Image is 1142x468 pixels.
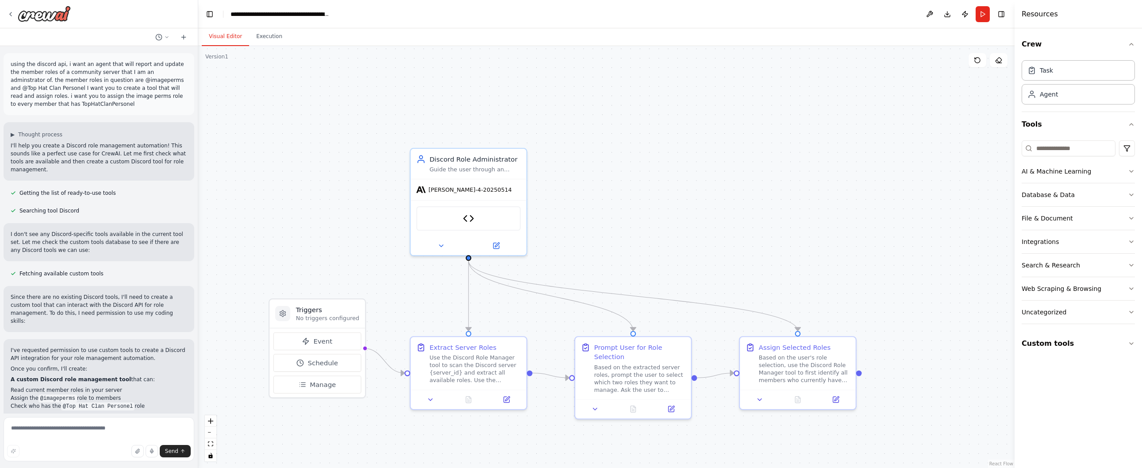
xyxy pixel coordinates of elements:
div: Discord Role Administrator [430,155,521,164]
div: TriggersNo triggers configuredEventScheduleManage [269,298,366,398]
h4: Resources [1022,9,1058,19]
button: ▶Thought process [11,131,62,138]
button: Execution [249,27,289,46]
button: Hide left sidebar [204,8,216,20]
button: Integrations [1022,230,1135,253]
button: zoom in [205,415,216,427]
div: Assign Selected RolesBased on the user's role selection, use the Discord Role Manager tool to fir... [739,336,857,410]
div: Based on the user's role selection, use the Discord Role Manager tool to first identify all membe... [759,354,850,384]
button: No output available [613,403,653,415]
button: Visual Editor [202,27,249,46]
img: Logo [18,6,71,22]
li: Read current member roles in your server [11,386,187,394]
code: @Top Hat Clan Personel [61,402,135,410]
div: File & Document [1022,214,1073,223]
button: No output available [778,394,818,406]
div: Crew [1022,57,1135,112]
g: Edge from 83977b0b-2651-4135-80af-90f0a81de3ea to 8f710032-8f00-4490-9159-3f267ef7d279 [697,368,734,383]
div: Web Scraping & Browsing [1022,284,1101,293]
div: Extract Server RolesUse the Discord Role Manager tool to scan the Discord server {server_id} and ... [410,336,527,410]
g: Edge from 7831e549-765d-48c0-aa16-0a1fc09d5e65 to 8f710032-8f00-4490-9159-3f267ef7d279 [464,261,802,331]
div: Integrations [1022,237,1059,246]
button: toggle interactivity [205,450,216,461]
span: [PERSON_NAME]-4-20250514 [429,186,512,193]
span: Manage [310,380,336,389]
button: fit view [205,438,216,450]
span: Send [165,448,178,455]
g: Edge from ccdcb23b-5161-48b3-843c-8dffb60b5ed8 to 83977b0b-2651-4135-80af-90f0a81de3ea [532,368,569,383]
button: Tools [1022,112,1135,137]
div: Search & Research [1022,261,1080,270]
button: Manage [273,375,361,393]
p: I've requested permission to use custom tools to create a Discord API integration for your role m... [11,346,187,362]
button: Web Scraping & Browsing [1022,277,1135,300]
strong: A custom Discord role management tool [11,376,131,383]
span: ▶ [11,131,15,138]
div: Guide the user through an interactive Discord role management process: extract all server roles, ... [430,166,521,173]
span: Searching tool Discord [19,207,79,214]
span: Schedule [308,358,338,367]
button: Crew [1022,32,1135,57]
button: Click to speak your automation idea [146,445,158,457]
button: Open in side panel [655,403,687,415]
div: Prompt User for Role SelectionBased on the extracted server roles, prompt the user to select whic... [574,336,692,419]
button: Custom tools [1022,331,1135,356]
div: Assign Selected Roles [759,343,831,352]
img: Discord Role Manager [463,213,474,224]
button: Database & Data [1022,183,1135,206]
code: @imageperms [38,395,77,402]
div: Tools [1022,137,1135,331]
span: Thought process [18,131,62,138]
div: Extract Server Roles [430,343,496,352]
div: Use the Discord Role Manager tool to scan the Discord server {server_id} and extract all availabl... [430,354,521,384]
g: Edge from triggers to ccdcb23b-5161-48b3-843c-8dffb60b5ed8 [364,344,404,378]
button: Hide right sidebar [995,8,1007,20]
p: I'll help you create a Discord role management automation! This sounds like a perfect use case fo... [11,142,187,174]
div: React Flow controls [205,415,216,461]
button: No output available [449,394,488,406]
p: I don't see any Discord-specific tools available in the current tool set. Let me check the custom... [11,230,187,254]
div: Uncategorized [1022,308,1066,317]
g: Edge from 7831e549-765d-48c0-aa16-0a1fc09d5e65 to ccdcb23b-5161-48b3-843c-8dffb60b5ed8 [464,261,473,331]
div: Agent [1040,90,1058,99]
span: Event [313,336,332,346]
div: Task [1040,66,1053,75]
button: Uncategorized [1022,301,1135,324]
nav: breadcrumb [231,10,330,19]
button: Schedule [273,354,361,372]
li: Check who has the role [11,402,187,410]
button: Upload files [131,445,144,457]
button: File & Document [1022,207,1135,230]
button: Open in side panel [490,394,523,406]
button: AI & Machine Learning [1022,160,1135,183]
p: No triggers configured [296,314,359,322]
button: zoom out [205,427,216,438]
button: Event [273,333,361,350]
p: using the discord api, i want an agent that will report and update the member roles of a communit... [11,60,187,108]
p: that can: [11,375,187,383]
button: Start a new chat [177,32,191,43]
div: Prompt User for Role Selection [594,343,685,362]
p: Since there are no existing Discord tools, I'll need to create a custom tool that can interact wi... [11,293,187,325]
h3: Triggers [296,305,359,314]
a: React Flow attribution [989,461,1013,466]
button: Open in side panel [819,394,852,406]
span: Getting the list of ready-to-use tools [19,190,116,197]
div: Version 1 [205,53,228,60]
div: Based on the extracted server roles, prompt the user to select which two roles they want to manag... [594,364,685,394]
button: Open in side panel [469,240,523,251]
button: Switch to previous chat [152,32,173,43]
div: AI & Machine Learning [1022,167,1091,176]
span: Fetching available custom tools [19,270,104,277]
button: Send [160,445,191,457]
div: Database & Data [1022,190,1075,199]
div: Discord Role AdministratorGuide the user through an interactive Discord role management process: ... [410,148,527,256]
button: Improve this prompt [7,445,19,457]
p: Once you confirm, I'll create: [11,365,187,373]
g: Edge from 7831e549-765d-48c0-aa16-0a1fc09d5e65 to 83977b0b-2651-4135-80af-90f0a81de3ea [464,261,638,331]
li: Assign the role to members [11,394,187,402]
button: Search & Research [1022,254,1135,277]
